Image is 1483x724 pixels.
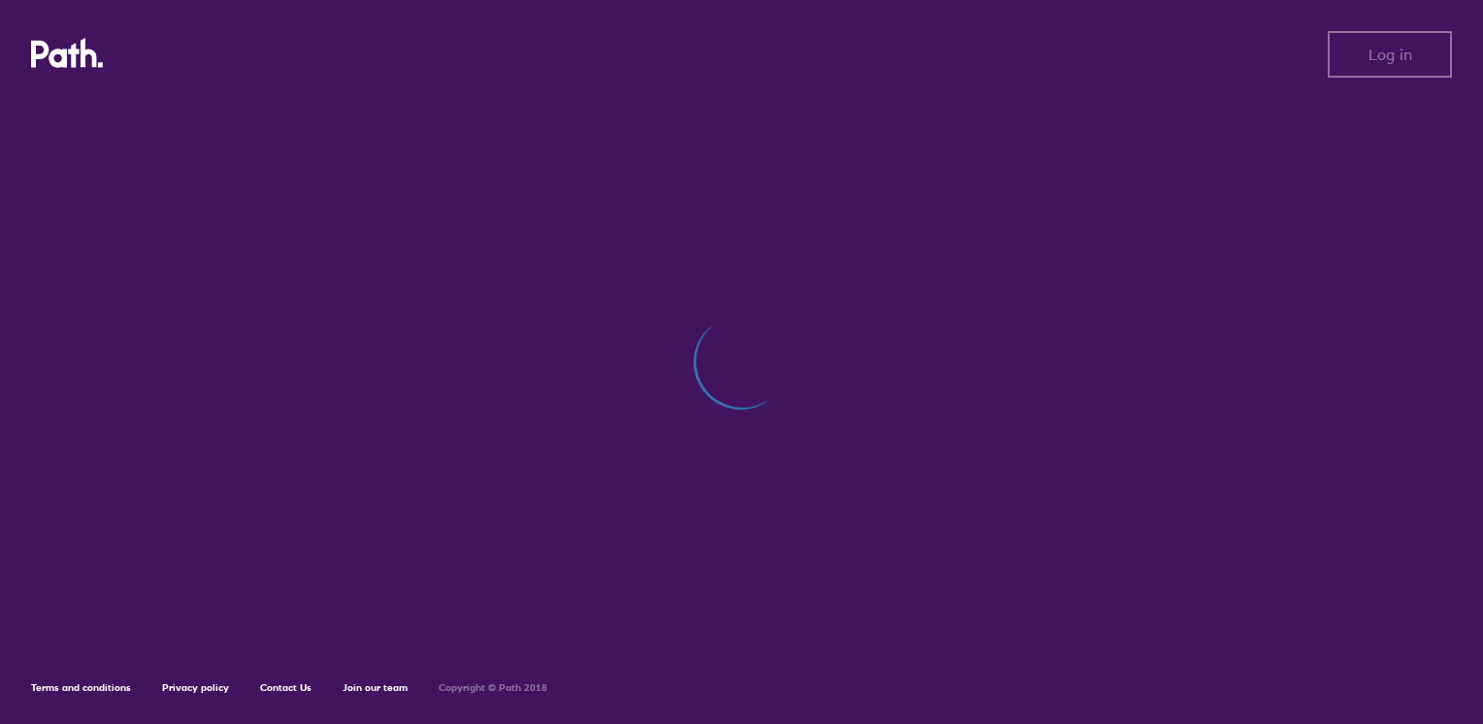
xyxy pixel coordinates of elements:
a: Contact Us [260,681,312,694]
span: Log in [1368,46,1412,63]
a: Join our team [343,681,408,694]
a: Terms and conditions [31,681,131,694]
button: Log in [1328,31,1452,78]
h6: Copyright © Path 2018 [439,682,547,694]
a: Privacy policy [162,681,229,694]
